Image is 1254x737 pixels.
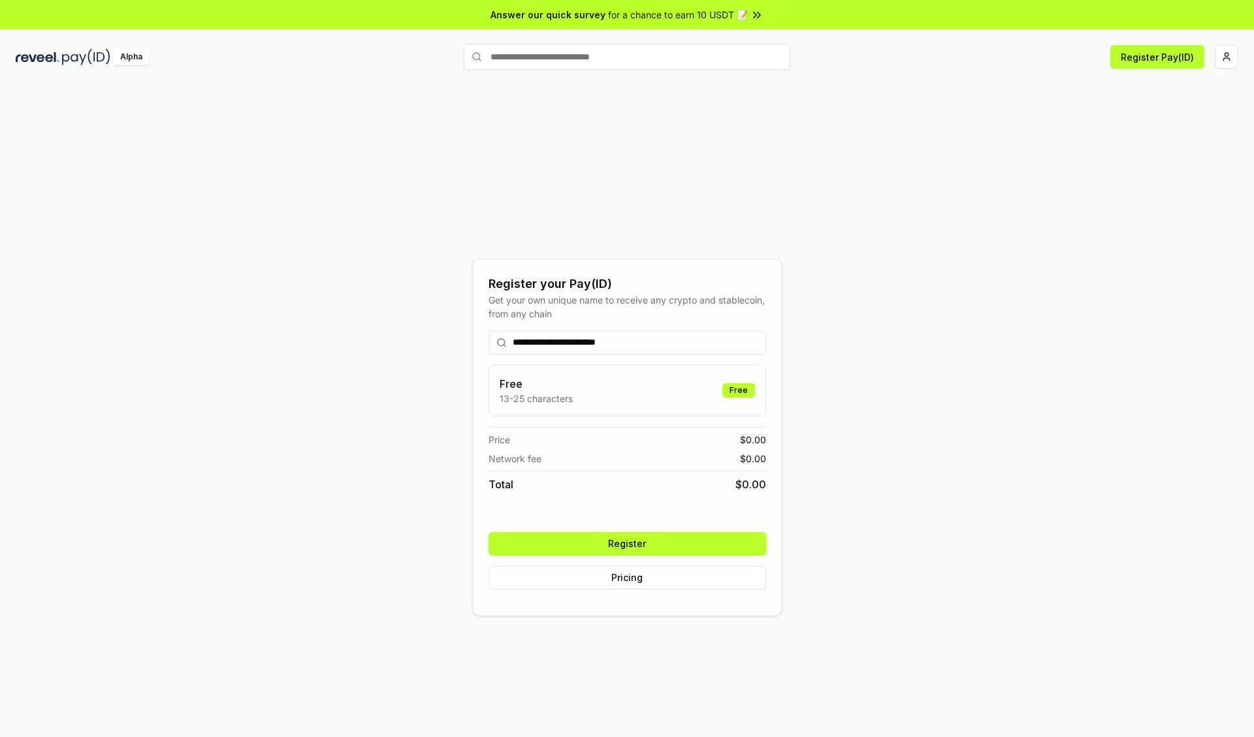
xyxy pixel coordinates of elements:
[722,383,755,398] div: Free
[1110,45,1204,69] button: Register Pay(ID)
[489,566,766,589] button: Pricing
[62,49,110,65] img: pay_id
[16,49,59,65] img: reveel_dark
[489,275,766,293] div: Register your Pay(ID)
[489,477,513,492] span: Total
[740,433,766,447] span: $ 0.00
[489,532,766,556] button: Register
[489,293,766,321] div: Get your own unique name to receive any crypto and stablecoin, from any chain
[740,452,766,465] span: $ 0.00
[113,49,150,65] div: Alpha
[500,376,573,392] h3: Free
[608,8,748,22] span: for a chance to earn 10 USDT 📝
[500,392,573,405] p: 13-25 characters
[735,477,766,492] span: $ 0.00
[489,452,541,465] span: Network fee
[489,433,510,447] span: Price
[490,8,605,22] span: Answer our quick survey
